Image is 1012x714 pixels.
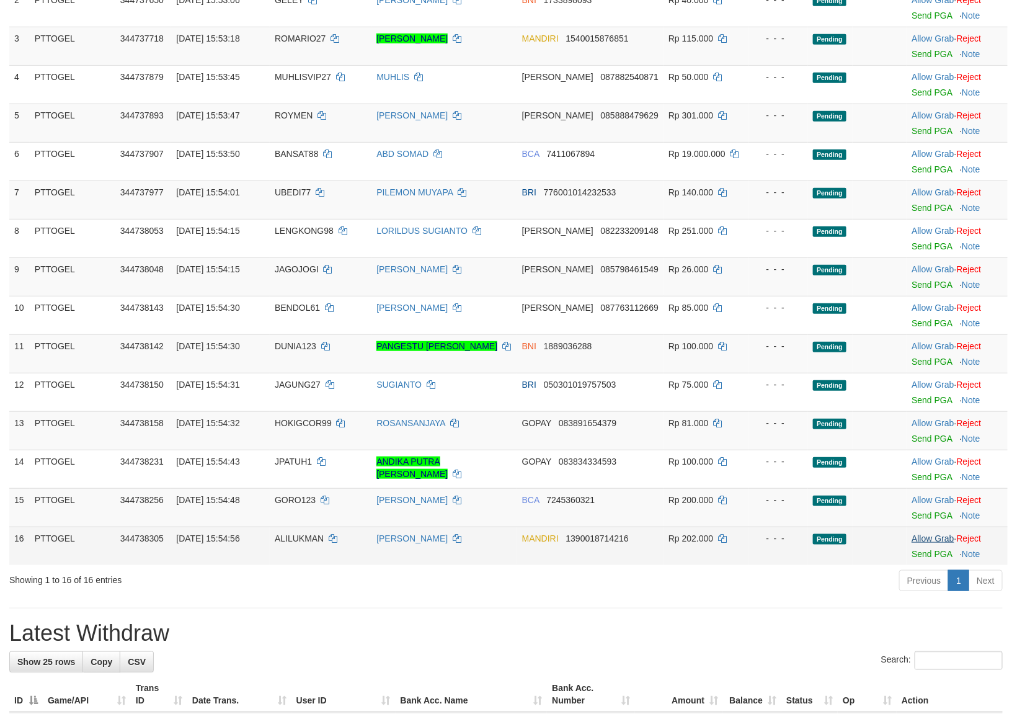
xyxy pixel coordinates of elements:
a: Reject [957,495,982,505]
a: Allow Grab [912,187,954,197]
span: Copy 1390018714216 to clipboard [566,533,629,543]
span: Copy 7411067894 to clipboard [546,149,595,159]
span: Rp 26.000 [668,264,709,274]
span: [DATE] 15:54:48 [176,495,239,505]
div: - - - [754,378,803,391]
td: · [907,142,1008,181]
td: · [907,488,1008,527]
td: · [907,219,1008,257]
a: Reject [957,533,982,543]
span: 344738231 [120,457,164,466]
div: - - - [754,417,803,429]
a: Note [962,472,980,482]
td: PTTOGEL [30,219,115,257]
span: 344737977 [120,187,164,197]
span: Pending [813,380,846,391]
a: Note [962,203,980,213]
span: Copy 085888479629 to clipboard [601,110,659,120]
a: Send PGA [912,472,952,482]
span: MANDIRI [522,33,559,43]
a: ROSANSANJAYA [376,418,445,428]
span: Rp 202.000 [668,533,713,543]
td: 3 [9,27,30,65]
span: GOPAY [522,418,551,428]
span: [PERSON_NAME] [522,226,593,236]
span: Copy 083834334593 to clipboard [559,457,616,466]
a: Send PGA [912,203,952,213]
th: Bank Acc. Number: activate to sort column ascending [547,677,635,712]
span: Rp 200.000 [668,495,713,505]
div: - - - [754,225,803,237]
th: Date Trans.: activate to sort column ascending [187,677,291,712]
span: GOPAY [522,457,551,466]
span: [PERSON_NAME] [522,264,593,274]
td: PTTOGEL [30,104,115,142]
span: Copy 085798461549 to clipboard [601,264,659,274]
a: Reject [957,418,982,428]
span: Rp 75.000 [668,380,709,390]
a: Reject [957,380,982,390]
a: Reject [957,457,982,466]
span: 344737879 [120,72,164,82]
span: 344738143 [120,303,164,313]
td: PTTOGEL [30,257,115,296]
td: 12 [9,373,30,411]
input: Search: [915,651,1003,670]
span: Copy 1540015876851 to clipboard [566,33,629,43]
td: 15 [9,488,30,527]
td: · [907,257,1008,296]
span: MUHLISVIP27 [275,72,331,82]
a: ABD SOMAD [376,149,428,159]
span: Copy 083891654379 to clipboard [559,418,616,428]
td: 16 [9,527,30,565]
a: [PERSON_NAME] [376,110,448,120]
td: · [907,450,1008,488]
span: Rp 301.000 [668,110,713,120]
span: DUNIA123 [275,341,316,351]
td: 9 [9,257,30,296]
a: PANGESTU [PERSON_NAME] [376,341,497,351]
span: [DATE] 15:54:43 [176,457,239,466]
a: Send PGA [912,434,952,444]
span: Pending [813,457,846,468]
span: Pending [813,303,846,314]
a: Allow Grab [912,303,954,313]
span: BCA [522,149,539,159]
div: - - - [754,32,803,45]
span: Rp 81.000 [668,418,709,428]
span: Pending [813,419,846,429]
td: · [907,104,1008,142]
span: · [912,72,956,82]
a: [PERSON_NAME] [376,33,448,43]
a: Send PGA [912,318,952,328]
a: Send PGA [912,87,952,97]
a: Note [962,395,980,405]
h1: Latest Withdraw [9,621,1003,646]
div: - - - [754,532,803,545]
span: Rp 115.000 [668,33,713,43]
a: Send PGA [912,11,952,20]
span: Copy 776001014232533 to clipboard [544,187,616,197]
div: - - - [754,455,803,468]
span: Copy 050301019757503 to clipboard [544,380,616,390]
td: 14 [9,450,30,488]
a: Note [962,49,980,59]
a: SUGIANTO [376,380,422,390]
span: [DATE] 15:53:18 [176,33,239,43]
td: · [907,296,1008,334]
a: 1 [948,570,969,591]
span: Pending [813,73,846,83]
th: Status: activate to sort column ascending [781,677,838,712]
a: Allow Grab [912,264,954,274]
td: 7 [9,181,30,219]
span: 344738048 [120,264,164,274]
span: JAGOJOGI [275,264,319,274]
span: [PERSON_NAME] [522,110,593,120]
span: BRI [522,187,536,197]
a: Show 25 rows [9,651,83,672]
th: ID: activate to sort column descending [9,677,43,712]
span: ROMARIO27 [275,33,326,43]
a: Note [962,11,980,20]
a: Send PGA [912,280,952,290]
a: Allow Grab [912,72,954,82]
